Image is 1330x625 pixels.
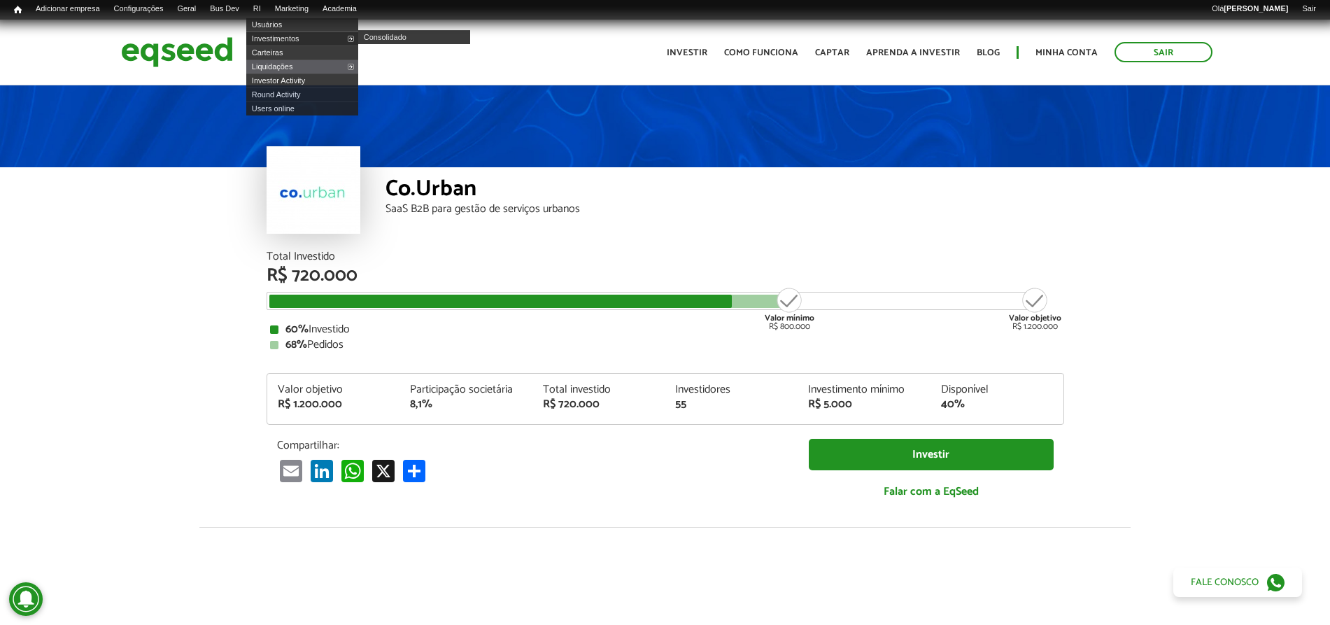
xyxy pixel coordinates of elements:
a: X [369,459,397,482]
a: Academia [316,3,364,15]
div: Total investido [543,384,655,395]
a: Usuários [246,17,358,31]
strong: [PERSON_NAME] [1224,4,1288,13]
a: Adicionar empresa [29,3,107,15]
div: Participação societária [410,384,522,395]
a: Olá[PERSON_NAME] [1205,3,1295,15]
a: Investir [809,439,1054,470]
a: Configurações [107,3,171,15]
strong: Valor mínimo [765,311,814,325]
div: Disponível [941,384,1053,395]
div: SaaS B2B para gestão de serviços urbanos [385,204,1064,215]
a: Captar [815,48,849,57]
a: Fale conosco [1173,568,1302,597]
div: R$ 1.200.000 [1009,286,1061,331]
a: Investir [667,48,707,57]
div: Total Investido [267,251,1064,262]
a: RI [246,3,268,15]
div: Pedidos [270,339,1061,351]
a: Email [277,459,305,482]
span: Início [14,5,22,15]
div: Investidores [675,384,787,395]
div: Valor objetivo [278,384,390,395]
div: 40% [941,399,1053,410]
div: 55 [675,399,787,410]
div: R$ 800.000 [763,286,816,331]
strong: Valor objetivo [1009,311,1061,325]
a: Falar com a EqSeed [809,477,1054,506]
img: EqSeed [121,34,233,71]
div: 8,1% [410,399,522,410]
div: Investimento mínimo [808,384,920,395]
strong: 60% [285,320,309,339]
a: Geral [170,3,203,15]
a: Início [7,3,29,17]
a: Como funciona [724,48,798,57]
div: R$ 720.000 [543,399,655,410]
a: Blog [977,48,1000,57]
a: Sair [1115,42,1212,62]
a: Compartilhar [400,459,428,482]
a: Aprenda a investir [866,48,960,57]
p: Compartilhar: [277,439,788,452]
strong: 68% [285,335,307,354]
a: Marketing [268,3,316,15]
a: WhatsApp [339,459,367,482]
div: R$ 5.000 [808,399,920,410]
div: Co.Urban [385,178,1064,204]
div: R$ 1.200.000 [278,399,390,410]
a: Sair [1295,3,1323,15]
div: R$ 720.000 [267,267,1064,285]
a: Minha conta [1035,48,1098,57]
a: Bus Dev [203,3,246,15]
a: LinkedIn [308,459,336,482]
div: Investido [270,324,1061,335]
